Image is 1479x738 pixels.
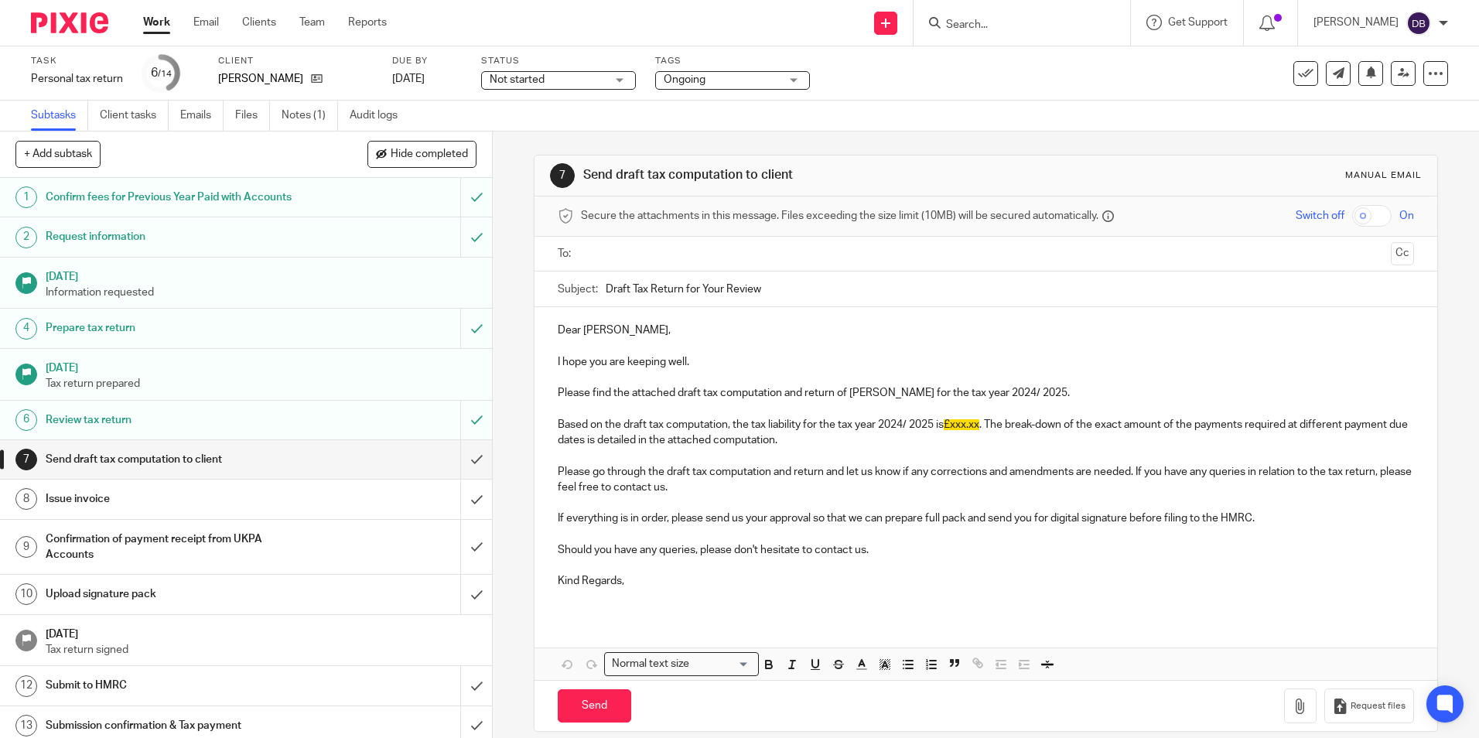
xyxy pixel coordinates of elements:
img: svg%3E [1406,11,1431,36]
label: Task [31,55,123,67]
p: Information requested [46,285,477,300]
h1: Upload signature pack [46,583,312,606]
label: Status [481,55,636,67]
a: Audit logs [350,101,409,131]
p: [PERSON_NAME] [1313,15,1399,30]
div: 10 [15,583,37,605]
div: 12 [15,675,37,697]
div: 4 [15,318,37,340]
h1: Submission confirmation & Tax payment [46,714,312,737]
h1: Confirm fees for Previous Year Paid with Accounts [46,186,312,209]
div: 7 [550,163,575,188]
h1: Review tax return [46,408,312,432]
button: + Add subtask [15,141,101,167]
a: Team [299,15,325,30]
h1: [DATE] [46,357,477,376]
span: Secure the attachments in this message. Files exceeding the size limit (10MB) will be secured aut... [581,208,1098,224]
span: Normal text size [608,656,692,672]
p: I hope you are keeping well. [558,354,1413,370]
div: 7 [15,449,37,470]
a: Clients [242,15,276,30]
div: Manual email [1345,169,1422,182]
h1: Prepare tax return [46,316,312,340]
h1: Confirmation of payment receipt from UKPA Accounts [46,528,312,567]
div: 9 [15,536,37,558]
p: Should you have any queries, please don't hesitate to contact us. [558,542,1413,558]
a: Reports [348,15,387,30]
input: Search for option [694,656,750,672]
label: Tags [655,55,810,67]
p: Kind Regards, [558,573,1413,589]
span: Ongoing [664,74,705,85]
p: If everything is in order, please send us your approval so that we can prepare full pack and send... [558,511,1413,526]
p: [PERSON_NAME] [218,71,303,87]
h1: Send draft tax computation to client [583,167,1019,183]
input: Search [944,19,1084,32]
a: Email [193,15,219,30]
label: Due by [392,55,462,67]
label: To: [558,246,575,261]
span: Get Support [1168,17,1228,28]
div: 1 [15,186,37,208]
a: Emails [180,101,224,131]
span: £xxx.xx [944,419,979,430]
h1: Submit to HMRC [46,674,312,697]
label: Client [218,55,373,67]
p: Please go through the draft tax computation and return and let us know if any corrections and ame... [558,464,1413,496]
h1: Issue invoice [46,487,312,511]
h1: Request information [46,225,312,248]
span: Hide completed [391,149,468,161]
div: 6 [15,409,37,431]
div: 6 [151,64,172,82]
div: 8 [15,488,37,510]
h1: Send draft tax computation to client [46,448,312,471]
label: Subject: [558,282,598,297]
p: Tax return prepared [46,376,477,391]
p: Tax return signed [46,642,477,658]
button: Cc [1391,242,1414,265]
span: On [1399,208,1414,224]
p: Based on the draft tax computation, the tax liability for the tax year 2024/ 2025 is . The break-... [558,417,1413,449]
a: Work [143,15,170,30]
img: Pixie [31,12,108,33]
a: Subtasks [31,101,88,131]
div: Search for option [604,652,759,676]
div: Personal tax return [31,71,123,87]
div: 2 [15,227,37,248]
button: Hide completed [367,141,476,167]
input: Send [558,689,631,723]
span: Switch off [1296,208,1344,224]
button: Request files [1324,688,1414,723]
a: Client tasks [100,101,169,131]
h1: [DATE] [46,265,477,285]
h1: [DATE] [46,623,477,642]
a: Notes (1) [282,101,338,131]
p: Dear [PERSON_NAME], [558,323,1413,338]
span: Not started [490,74,545,85]
span: Request files [1351,700,1406,712]
small: /14 [158,70,172,78]
div: 13 [15,715,37,736]
a: Files [235,101,270,131]
span: [DATE] [392,73,425,84]
p: Please find the attached draft tax computation and return of [PERSON_NAME] for the tax year 2024/... [558,385,1413,401]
